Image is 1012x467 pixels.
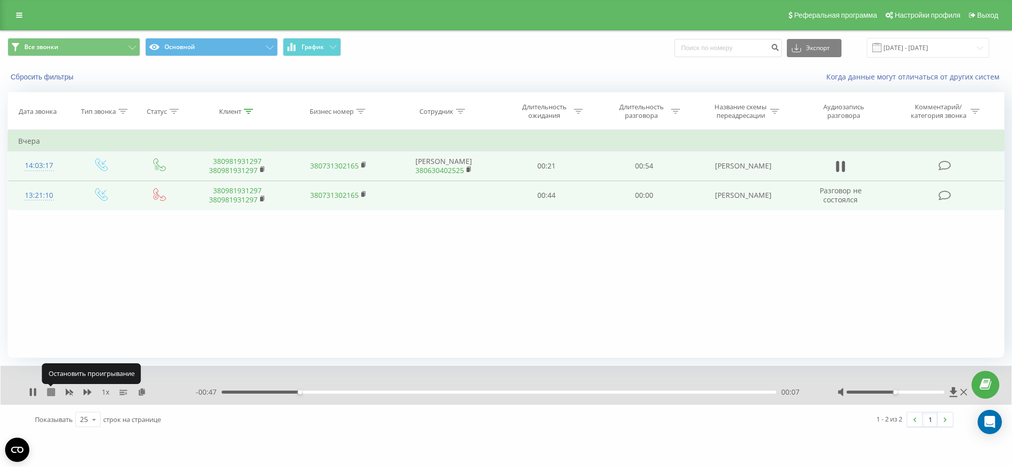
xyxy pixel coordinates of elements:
div: Остановить проигрывание [42,363,141,384]
span: График [302,44,324,51]
span: строк на странице [103,415,161,424]
a: 380630402525 [415,165,464,175]
a: 380981931297 [213,186,262,195]
span: - 00:47 [196,387,222,397]
a: 380731302165 [310,190,359,200]
td: [PERSON_NAME] [693,181,794,210]
td: [PERSON_NAME] [389,151,498,181]
div: Длительность разговора [614,103,668,120]
span: Все звонки [24,43,58,51]
div: 14:03:17 [18,156,60,176]
td: 00:00 [596,181,693,210]
div: 25 [80,414,88,424]
a: 380731302165 [310,161,359,171]
a: 380981931297 [213,156,262,166]
td: 00:21 [498,151,595,181]
button: Сбросить фильтры [8,72,78,81]
input: Поиск по номеру [674,39,782,57]
a: 380981931297 [209,165,258,175]
button: Все звонки [8,38,140,56]
button: График [283,38,341,56]
button: Экспорт [787,39,841,57]
td: 00:54 [596,151,693,181]
span: Разговор не состоялся [820,186,862,204]
div: Дата звонка [19,107,57,116]
div: 1 - 2 из 2 [876,414,902,424]
a: 1 [922,412,938,427]
button: Основной [145,38,278,56]
a: Когда данные могут отличаться от других систем [826,72,1004,81]
div: Статус [147,107,167,116]
div: 13:21:10 [18,186,60,205]
span: 1 x [102,387,109,397]
div: Сотрудник [419,107,453,116]
td: Вчера [8,131,1004,151]
span: Настройки профиля [895,11,960,19]
span: Выход [977,11,998,19]
div: Комментарий/категория звонка [909,103,968,120]
div: Длительность ожидания [517,103,571,120]
span: Реферальная программа [794,11,877,19]
a: 380981931297 [209,195,258,204]
div: Open Intercom Messenger [978,410,1002,434]
span: Показывать [35,415,73,424]
div: Клиент [219,107,241,116]
div: Тип звонка [81,107,116,116]
td: 00:44 [498,181,595,210]
div: Название схемы переадресации [713,103,768,120]
div: Бизнес номер [310,107,354,116]
span: 00:07 [781,387,799,397]
div: Accessibility label [298,390,302,394]
td: [PERSON_NAME] [693,151,794,181]
div: Аудиозапись разговора [811,103,877,120]
button: Open CMP widget [5,438,29,462]
div: Accessibility label [894,390,898,394]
